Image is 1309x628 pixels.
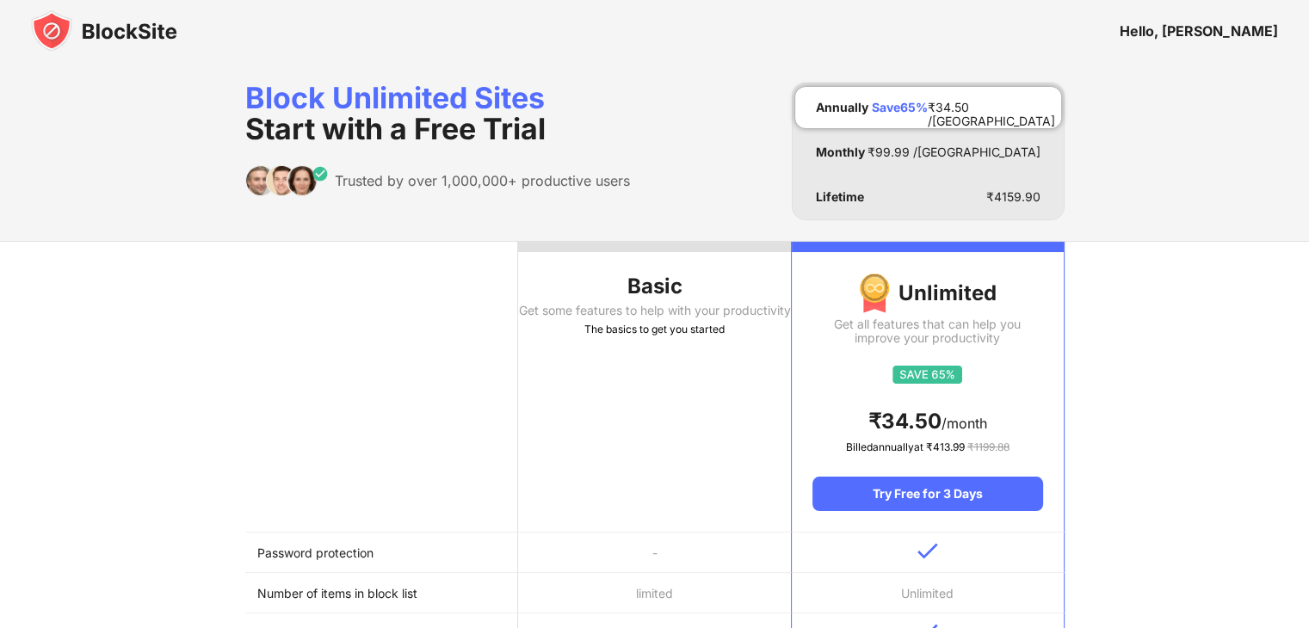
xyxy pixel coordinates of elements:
[816,101,868,114] div: Annually
[812,477,1042,511] div: Try Free for 3 Days
[816,145,865,159] div: Monthly
[245,533,518,573] td: Password protection
[872,101,928,114] div: Save 65 %
[518,573,791,613] td: limited
[928,101,1055,114] div: ₹ 34.50 /[GEOGRAPHIC_DATA]
[518,304,791,317] div: Get some features to help with your productivity
[868,145,1040,159] div: ₹ 99.99 /[GEOGRAPHIC_DATA]
[892,366,962,384] img: save65.svg
[967,440,1010,453] span: ₹ 1199.88
[335,172,630,189] div: Trusted by over 1,000,000+ productive users
[812,273,1042,314] div: Unlimited
[812,439,1042,456] div: Billed annually at ₹ 413.99
[245,165,329,196] img: trusted-by.svg
[812,317,1042,345] div: Get all features that can help you improve your productivity
[518,533,791,573] td: -
[917,543,938,559] img: v-blue.svg
[868,409,942,434] span: ₹ 34.50
[816,190,864,204] div: Lifetime
[812,408,1042,435] div: /month
[245,573,518,613] td: Number of items in block list
[31,10,177,52] img: blocksite-icon-black.svg
[518,321,791,338] div: The basics to get you started
[1120,22,1278,40] div: Hello, [PERSON_NAME]
[986,190,1040,204] div: ₹ 4159.90
[245,83,630,145] div: Block Unlimited Sites
[859,273,890,314] img: img-premium-medal
[518,273,791,300] div: Basic
[791,573,1064,613] td: Unlimited
[245,111,546,146] span: Start with a Free Trial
